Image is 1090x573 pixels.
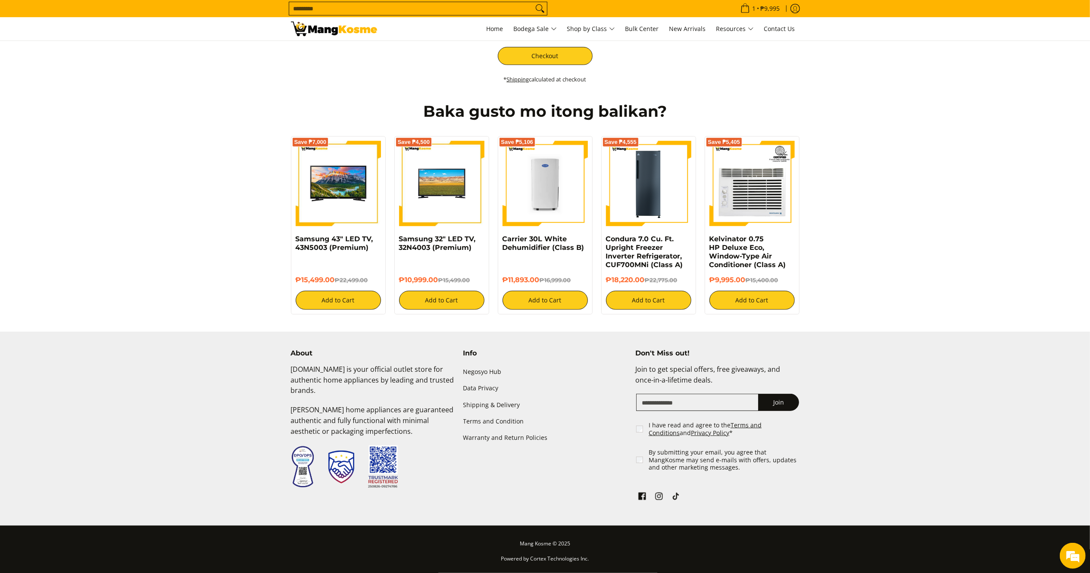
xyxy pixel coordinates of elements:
[533,2,547,15] button: Search
[398,140,430,145] span: Save ₱4,500
[649,421,762,437] a: Terms and Conditions
[758,394,799,411] button: Join
[567,24,615,34] span: Shop by Class
[503,235,584,252] a: Carrier 30L White Dehumidifier (Class B)
[399,141,484,226] img: samsung-32-inch-led-tv-full-view-mang-kosme
[498,47,593,65] button: Checkout
[563,17,619,40] a: Shop by Class
[463,364,627,380] a: Negosyo Hub
[294,140,327,145] span: Save ₱7,000
[291,539,800,554] p: Mang Kosme © 2025
[399,291,484,310] button: Checkout
[291,445,315,488] img: Data Privacy Seal
[709,276,795,284] h6: ₱9,995.00
[503,291,588,310] button: Checkout
[296,141,381,226] img: samsung-43-inch-led-tv-full-view- mang-kosme
[625,25,659,33] span: Bulk Center
[507,75,529,83] a: Shipping
[503,141,588,226] img: carrier-30-liter-dehumidier-premium-full-view-mang-kosme
[368,445,398,489] img: Trustmark QR
[712,17,758,40] a: Resources
[296,235,373,252] a: Samsung 43" LED TV, 43N5003 (Premium)
[665,17,710,40] a: New Arrivals
[649,421,800,436] label: I have read and agree to the and *
[716,24,754,34] span: Resources
[386,17,800,40] nav: Main Menu
[463,430,627,446] a: Warranty and Return Policies
[708,140,740,145] span: Save ₱5,405
[709,141,795,226] img: Kelvinator 0.75 HP Deluxe Eco, Window-Type Air Conditioner (Class A)
[291,554,800,569] p: Powered by Cortex Technologies Inc.
[746,277,778,283] del: ₱15,400.00
[606,291,691,310] button: Checkout
[606,276,691,284] h6: ₱18,220.00
[463,413,627,430] a: Terms and Condition
[669,25,706,33] span: New Arrivals
[399,235,476,252] a: Samsung 32" LED TV, 32N4003 (Premium)
[670,490,682,505] a: See Mang Kosme on TikTok
[605,140,637,145] span: Save ₱4,555
[291,102,800,121] h2: Baka gusto mo itong balikan?
[438,277,470,283] del: ₱15,499.00
[635,349,799,358] h4: Don't Miss out!
[503,276,588,284] h6: ₱11,893.00
[751,6,757,12] span: 1
[463,349,627,358] h4: Info
[296,291,381,310] button: Checkout
[738,4,783,13] span: •
[335,277,368,283] del: ₱22,499.00
[509,17,561,40] a: Bodega Sale
[649,448,800,471] label: By submitting your email, you agree that MangKosme may send e-mails with offers, updates and othe...
[709,291,795,310] button: Checkout
[291,22,377,36] img: Your Shopping Cart | Mang Kosme
[487,25,503,33] span: Home
[328,451,354,483] img: Trustmark Seal
[653,490,665,505] a: See Mang Kosme on Instagram
[606,235,683,269] a: Condura 7.0 Cu. Ft. Upright Freezer Inverter Refrigerator, CUF700MNi (Class A)
[514,24,557,34] span: Bodega Sale
[621,17,663,40] a: Bulk Center
[636,490,648,505] a: See Mang Kosme on Facebook
[709,235,786,269] a: Kelvinator 0.75 HP Deluxe Eco, Window-Type Air Conditioner (Class A)
[296,276,381,284] h6: ₱15,499.00
[540,277,571,283] del: ₱16,999.00
[399,276,484,284] h6: ₱10,999.00
[291,349,455,358] h4: About
[635,364,799,394] p: Join to get special offers, free giveaways, and once-in-a-lifetime deals.
[606,141,691,226] img: Condura 7.0 Cu. Ft. Upright Freezer Inverter Refrigerator, CUF700MNi (Class A)
[482,17,508,40] a: Home
[759,6,781,12] span: ₱9,995
[291,364,455,405] p: [DOMAIN_NAME] is your official outlet store for authentic home appliances by leading and trusted ...
[691,429,729,437] a: Privacy Policy
[291,405,455,445] p: [PERSON_NAME] home appliances are guaranteed authentic and fully functional with minimal aestheti...
[501,140,534,145] span: Save ₱5,106
[645,277,678,283] del: ₱22,775.00
[764,25,795,33] span: Contact Us
[504,75,587,83] small: * calculated at checkout
[463,380,627,397] a: Data Privacy
[760,17,800,40] a: Contact Us
[463,397,627,413] a: Shipping & Delivery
